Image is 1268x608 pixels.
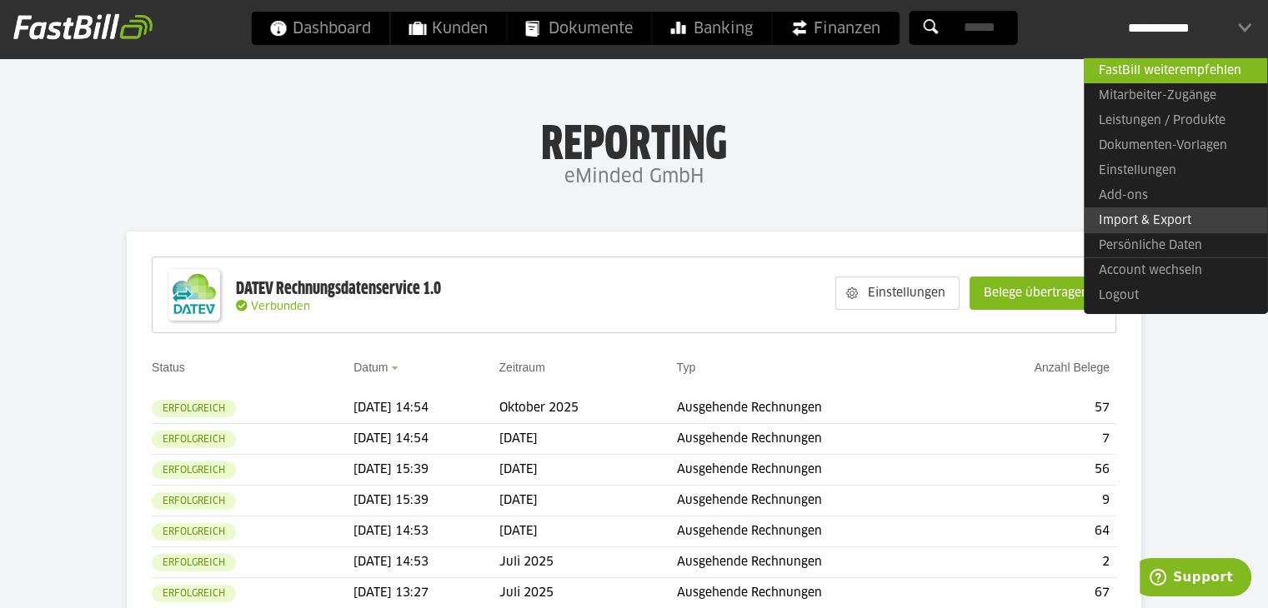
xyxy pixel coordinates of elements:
[1084,183,1267,208] a: Add-ons
[251,12,389,45] a: Dashboard
[161,262,228,328] img: DATEV-Datenservice Logo
[677,516,958,547] td: Ausgehende Rechnungen
[1084,257,1267,283] a: Account wechseln
[677,424,958,455] td: Ausgehende Rechnungen
[957,424,1115,455] td: 7
[670,12,753,45] span: Banking
[236,278,441,300] div: DATEV Rechnungsdatenservice 1.0
[167,117,1101,161] h1: Reporting
[152,361,185,374] a: Status
[499,361,544,374] a: Zeitraum
[1140,558,1251,600] iframe: Öffnet ein Widget, in dem Sie weitere Informationen finden
[677,393,958,424] td: Ausgehende Rechnungen
[507,12,651,45] a: Dokumente
[152,523,236,541] sl-badge: Erfolgreich
[1084,283,1267,308] a: Logout
[391,366,402,370] img: sort_desc.gif
[957,393,1115,424] td: 57
[1084,232,1267,258] a: Persönliche Daten
[499,424,676,455] td: [DATE]
[408,12,488,45] span: Kunden
[1084,83,1267,108] a: Mitarbeiter-Zugänge
[957,516,1115,547] td: 64
[1084,133,1267,158] a: Dokumenten-Vorlagen
[772,12,899,45] a: Finanzen
[499,455,676,486] td: [DATE]
[677,547,958,578] td: Ausgehende Rechnungen
[353,393,499,424] td: [DATE] 14:54
[353,547,499,578] td: [DATE] 14:53
[957,547,1115,578] td: 2
[957,486,1115,516] td: 9
[499,516,676,547] td: [DATE]
[13,13,153,40] img: fastbill_logo_white.png
[152,431,236,448] sl-badge: Erfolgreich
[152,554,236,571] sl-badge: Erfolgreich
[499,393,676,424] td: Oktober 2025
[1035,361,1110,374] a: Anzahl Belege
[957,455,1115,486] td: 56
[970,277,1103,310] sl-button: Belege übertragen
[353,361,388,374] a: Datum
[1084,108,1267,133] a: Leistungen / Produkte
[1084,57,1267,83] a: FastBill weiterempfehlen
[353,424,499,455] td: [DATE] 14:54
[251,302,310,312] span: Verbunden
[835,277,960,310] sl-button: Einstellungen
[499,547,676,578] td: Juli 2025
[152,461,236,479] sl-badge: Erfolgreich
[152,585,236,602] sl-badge: Erfolgreich
[152,400,236,417] sl-badge: Erfolgreich
[390,12,506,45] a: Kunden
[152,492,236,510] sl-badge: Erfolgreich
[499,486,676,516] td: [DATE]
[525,12,633,45] span: Dokumente
[353,486,499,516] td: [DATE] 15:39
[677,361,696,374] a: Typ
[677,486,958,516] td: Ausgehende Rechnungen
[790,12,880,45] span: Finanzen
[1084,207,1267,233] a: Import & Export
[353,516,499,547] td: [DATE] 14:53
[1084,158,1267,183] a: Einstellungen
[652,12,771,45] a: Banking
[677,455,958,486] td: Ausgehende Rechnungen
[269,12,371,45] span: Dashboard
[353,455,499,486] td: [DATE] 15:39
